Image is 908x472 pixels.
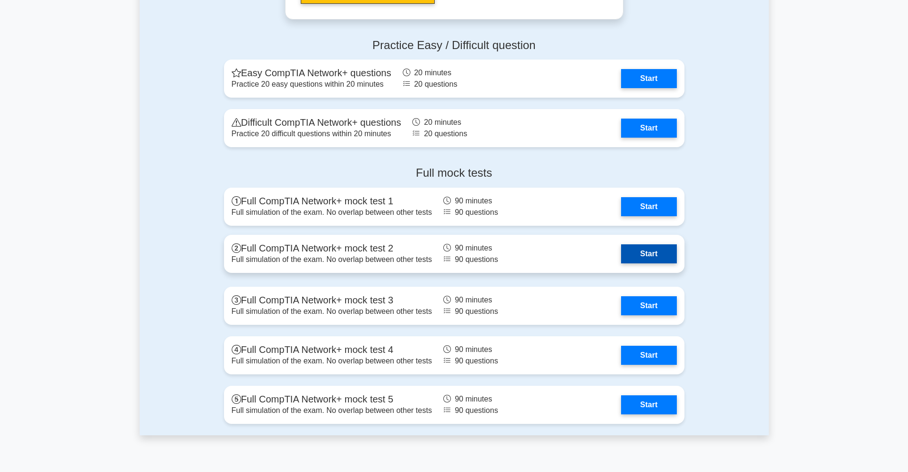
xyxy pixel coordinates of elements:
[621,197,676,216] a: Start
[621,244,676,263] a: Start
[621,296,676,315] a: Start
[621,346,676,365] a: Start
[621,119,676,138] a: Start
[224,39,684,52] h4: Practice Easy / Difficult question
[621,395,676,414] a: Start
[621,69,676,88] a: Start
[224,166,684,180] h4: Full mock tests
